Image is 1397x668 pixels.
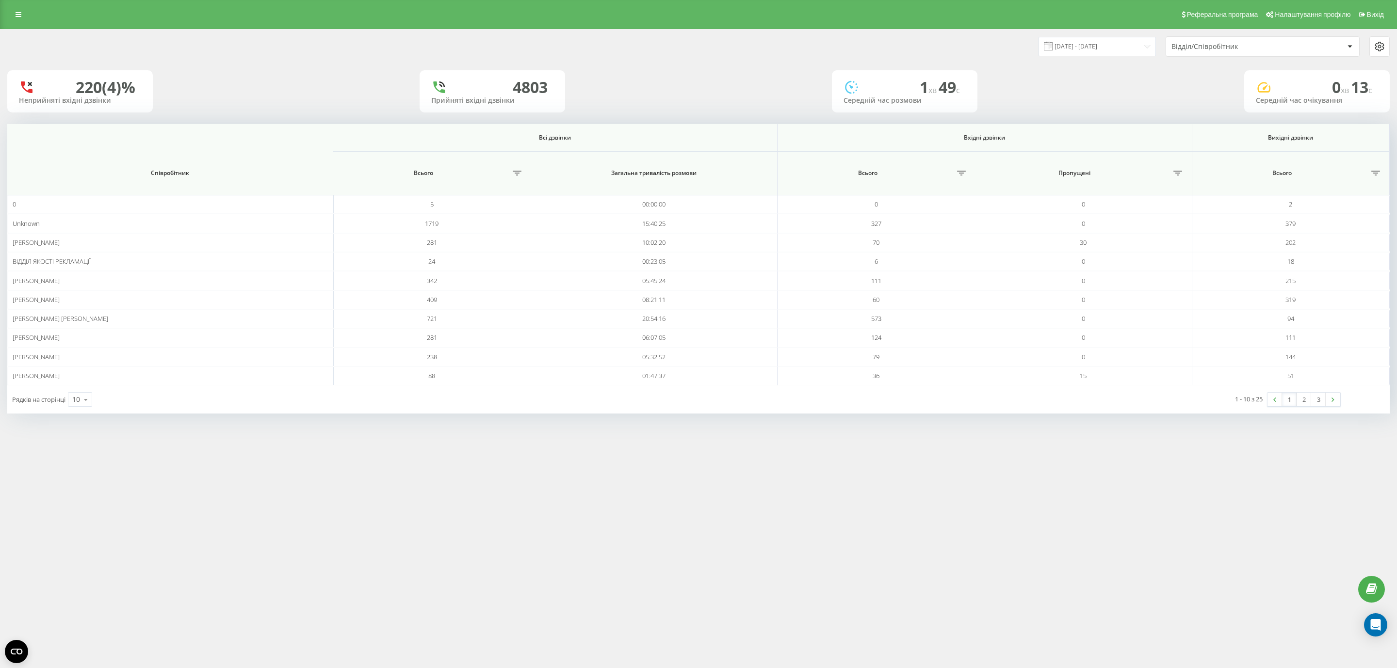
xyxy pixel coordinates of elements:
[1297,393,1311,406] a: 2
[428,257,435,266] span: 24
[1341,85,1351,95] span: хв
[1332,77,1351,97] span: 0
[531,290,778,309] td: 08:21:11
[871,333,881,342] span: 124
[1082,352,1085,361] span: 0
[1285,238,1296,247] span: 202
[1082,200,1085,208] span: 0
[13,352,60,361] span: [PERSON_NAME]
[1256,96,1378,105] div: Середній час очікування
[1206,134,1375,142] span: Вихідні дзвінки
[427,352,437,361] span: 238
[12,395,65,404] span: Рядків на сторінці
[871,314,881,323] span: 573
[803,134,1167,142] span: Вхідні дзвінки
[531,309,778,328] td: 20:54:16
[427,238,437,247] span: 281
[531,195,778,214] td: 00:00:00
[427,276,437,285] span: 342
[1198,169,1366,177] span: Всього
[873,352,879,361] span: 79
[13,314,108,323] span: [PERSON_NAME] [PERSON_NAME]
[13,371,60,380] span: [PERSON_NAME]
[531,233,778,252] td: 10:02:20
[928,85,939,95] span: хв
[1082,276,1085,285] span: 0
[1082,257,1085,266] span: 0
[981,169,1168,177] span: Пропущені
[844,96,966,105] div: Середній час розмови
[430,200,434,208] span: 5
[427,333,437,342] span: 281
[1285,352,1296,361] span: 144
[939,77,960,97] span: 49
[1235,394,1263,404] div: 1 - 10 з 25
[13,333,60,342] span: [PERSON_NAME]
[1082,333,1085,342] span: 0
[873,238,879,247] span: 70
[871,276,881,285] span: 111
[19,96,141,105] div: Неприйняті вхідні дзвінки
[427,314,437,323] span: 721
[1311,393,1326,406] a: 3
[13,238,60,247] span: [PERSON_NAME]
[531,252,778,271] td: 00:23:05
[531,214,778,233] td: 15:40:25
[13,295,60,304] span: [PERSON_NAME]
[1082,314,1085,323] span: 0
[13,200,16,208] span: 0
[1282,393,1297,406] a: 1
[1364,613,1387,636] div: Open Intercom Messenger
[531,271,778,290] td: 05:45:24
[1171,43,1287,51] div: Відділ/Співробітник
[1285,276,1296,285] span: 215
[5,640,28,663] button: Open CMP widget
[425,219,439,228] span: 1719
[531,328,778,347] td: 06:07:05
[873,371,879,380] span: 36
[1351,77,1372,97] span: 13
[1285,219,1296,228] span: 379
[1367,11,1384,18] span: Вихід
[427,295,437,304] span: 409
[920,77,939,97] span: 1
[1080,371,1087,380] span: 15
[1080,238,1087,247] span: 30
[431,96,553,105] div: Прийняті вхідні дзвінки
[871,219,881,228] span: 327
[1285,333,1296,342] span: 111
[339,169,507,177] span: Всього
[13,219,40,228] span: Unknown
[1082,219,1085,228] span: 0
[72,395,80,404] div: 10
[1287,371,1294,380] span: 51
[1287,257,1294,266] span: 18
[875,200,878,208] span: 0
[513,78,548,96] div: 4803
[956,85,960,95] span: c
[547,169,760,177] span: Загальна тривалість розмови
[531,348,778,366] td: 05:32:52
[531,366,778,385] td: 01:47:37
[1289,200,1292,208] span: 2
[1275,11,1350,18] span: Налаштування профілю
[76,78,135,96] div: 220 (4)%
[428,371,435,380] span: 88
[783,169,952,177] span: Всього
[873,295,879,304] span: 60
[28,169,312,177] span: Співробітник
[1187,11,1258,18] span: Реферальна програма
[13,276,60,285] span: [PERSON_NAME]
[13,257,91,266] span: ВІДДІЛ ЯКОСТІ РЕКЛАМАЦІЇ
[360,134,751,142] span: Всі дзвінки
[1368,85,1372,95] span: c
[875,257,878,266] span: 6
[1285,295,1296,304] span: 319
[1287,314,1294,323] span: 94
[1082,295,1085,304] span: 0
